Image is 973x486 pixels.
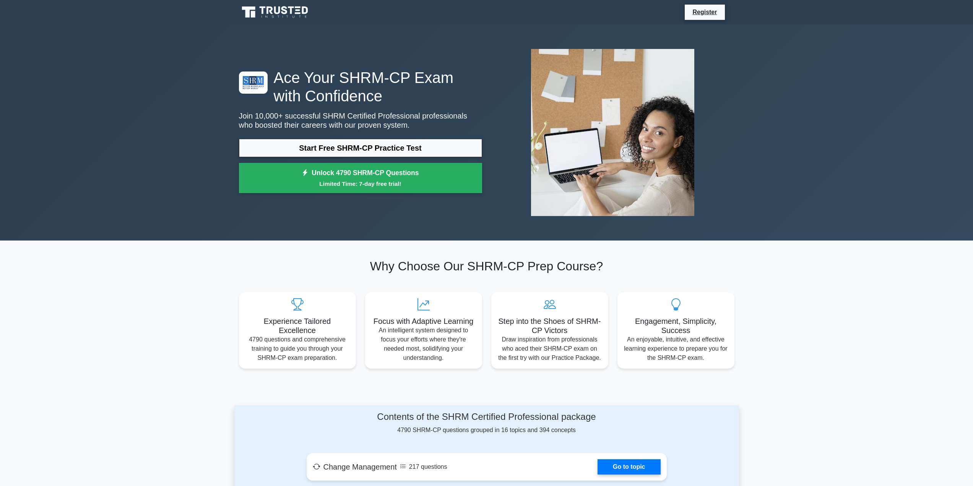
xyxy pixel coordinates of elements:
[598,459,660,475] a: Go to topic
[624,317,728,335] h5: Engagement, Simplicity, Success
[371,317,476,326] h5: Focus with Adaptive Learning
[239,111,482,130] p: Join 10,000+ successful SHRM Certified Professional professionals who boosted their careers with ...
[688,7,721,17] a: Register
[245,335,350,362] p: 4790 questions and comprehensive training to guide you through your SHRM-CP exam preparation.
[624,335,728,362] p: An enjoyable, intuitive, and effective learning experience to prepare you for the SHRM-CP exam.
[497,317,602,335] h5: Step into the Shoes of SHRM-CP Victors
[249,179,473,188] small: Limited Time: 7-day free trial!
[239,163,482,193] a: Unlock 4790 SHRM-CP QuestionsLimited Time: 7-day free trial!
[239,139,482,157] a: Start Free SHRM-CP Practice Test
[245,317,350,335] h5: Experience Tailored Excellence
[497,335,602,362] p: Draw inspiration from professionals who aced their SHRM-CP exam on the first try with our Practic...
[307,411,667,423] h4: Contents of the SHRM Certified Professional package
[239,68,482,105] h1: Ace Your SHRM-CP Exam with Confidence
[307,411,667,435] div: 4790 SHRM-CP questions grouped in 16 topics and 394 concepts
[239,259,734,273] h2: Why Choose Our SHRM-CP Prep Course?
[371,326,476,362] p: An intelligent system designed to focus your efforts where they're needed most, solidifying your ...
